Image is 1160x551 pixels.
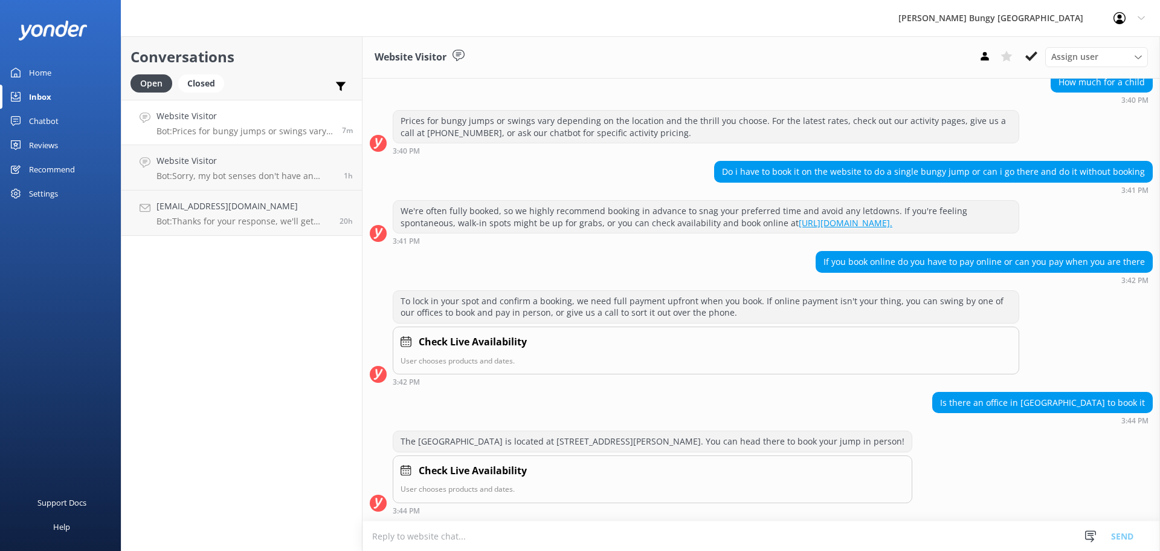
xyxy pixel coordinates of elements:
div: Sep 06 2025 03:40pm (UTC +12:00) Pacific/Auckland [393,146,1019,155]
div: Reviews [29,133,58,157]
strong: 3:42 PM [1121,277,1149,284]
span: Sep 05 2025 07:29pm (UTC +12:00) Pacific/Auckland [340,216,353,226]
div: How much for a child [1051,72,1152,93]
p: Bot: Prices for bungy jumps or swings vary depending on the location and the thrill you choose. F... [156,126,333,137]
span: Sep 06 2025 02:33pm (UTC +12:00) Pacific/Auckland [344,171,353,181]
div: Settings [29,181,58,206]
strong: 3:44 PM [1121,417,1149,425]
span: Assign user [1051,50,1098,64]
div: Support Docs [37,491,86,515]
div: Sep 06 2025 03:42pm (UTC +12:00) Pacific/Auckland [393,377,1019,386]
div: Sep 06 2025 03:41pm (UTC +12:00) Pacific/Auckland [714,186,1153,194]
a: Open [130,76,178,90]
p: User chooses products and dates. [401,483,904,495]
h3: Website Visitor [375,50,446,65]
div: Closed [178,74,224,93]
div: Recommend [29,157,75,181]
span: Sep 06 2025 03:40pm (UTC +12:00) Pacific/Auckland [342,125,353,135]
div: Is there an office in [GEOGRAPHIC_DATA] to book it [933,393,1152,413]
div: Sep 06 2025 03:44pm (UTC +12:00) Pacific/Auckland [393,506,912,515]
p: Bot: Thanks for your response, we'll get back to you as soon as we can during opening hours. [156,216,330,227]
div: Do i have to book it on the website to do a single bungy jump or can i go there and do it without... [715,161,1152,182]
div: Sep 06 2025 03:42pm (UTC +12:00) Pacific/Auckland [816,276,1153,284]
h4: Website Visitor [156,154,335,168]
strong: 3:40 PM [1121,97,1149,104]
div: Sep 06 2025 03:41pm (UTC +12:00) Pacific/Auckland [393,236,1019,245]
h2: Conversations [130,45,353,68]
div: Help [53,515,70,539]
strong: 3:41 PM [1121,187,1149,194]
div: Assign User [1045,47,1148,67]
h4: [EMAIL_ADDRESS][DOMAIN_NAME] [156,200,330,213]
a: Website VisitorBot:Sorry, my bot senses don't have an answer for that, please try and rephrase yo... [121,145,362,191]
a: Website VisitorBot:Prices for bungy jumps or swings vary depending on the location and the thrill... [121,100,362,145]
a: Closed [178,76,230,90]
div: Home [29,60,51,85]
h4: Website Visitor [156,109,333,123]
div: If you book online do you have to pay online or can you pay when you are there [816,252,1152,272]
strong: 3:44 PM [393,507,420,515]
div: The [GEOGRAPHIC_DATA] is located at [STREET_ADDRESS][PERSON_NAME]. You can head there to book you... [393,431,912,452]
a: [EMAIL_ADDRESS][DOMAIN_NAME]Bot:Thanks for your response, we'll get back to you as soon as we can... [121,191,362,236]
a: [URL][DOMAIN_NAME]. [799,217,892,229]
strong: 3:40 PM [393,148,420,155]
div: We're often fully booked, so we highly recommend booking in advance to snag your preferred time a... [393,201,1019,233]
div: Inbox [29,85,51,109]
strong: 3:42 PM [393,379,420,386]
div: Prices for bungy jumps or swings vary depending on the location and the thrill you choose. For th... [393,111,1019,143]
strong: 3:41 PM [393,238,420,245]
div: Sep 06 2025 03:44pm (UTC +12:00) Pacific/Auckland [932,416,1153,425]
p: Bot: Sorry, my bot senses don't have an answer for that, please try and rephrase your question, I... [156,171,335,181]
img: yonder-white-logo.png [18,21,88,41]
div: Chatbot [29,109,59,133]
h4: Check Live Availability [419,463,527,479]
div: To lock in your spot and confirm a booking, we need full payment upfront when you book. If online... [393,291,1019,323]
h4: Check Live Availability [419,334,527,350]
div: Open [130,74,172,93]
div: Sep 06 2025 03:40pm (UTC +12:00) Pacific/Auckland [1051,96,1153,104]
p: User chooses products and dates. [401,355,1011,367]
